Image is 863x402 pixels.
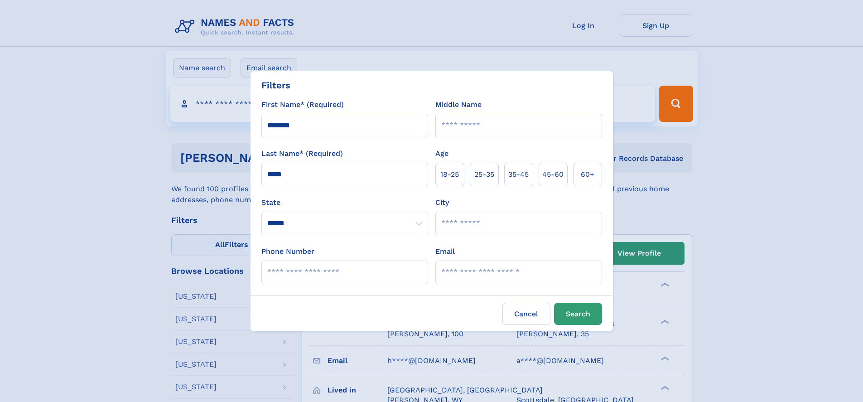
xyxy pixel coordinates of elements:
[508,169,529,180] span: 35‑45
[542,169,564,180] span: 45‑60
[435,197,449,208] label: City
[502,303,550,325] label: Cancel
[261,148,343,159] label: Last Name* (Required)
[581,169,594,180] span: 60+
[435,99,482,110] label: Middle Name
[554,303,602,325] button: Search
[474,169,494,180] span: 25‑35
[261,99,344,110] label: First Name* (Required)
[261,78,290,92] div: Filters
[435,246,455,257] label: Email
[435,148,448,159] label: Age
[261,197,428,208] label: State
[261,246,314,257] label: Phone Number
[440,169,459,180] span: 18‑25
